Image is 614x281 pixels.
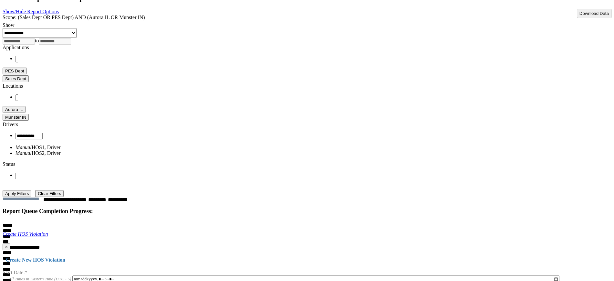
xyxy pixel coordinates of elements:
em: Manual [16,150,32,156]
h4: Create New HOS Violation [3,257,611,263]
li: HOS1, Driver [16,145,611,150]
span: Scope: (Sales Dept OR PES Dept) AND (Aurora IL OR Munster IN) [3,15,145,20]
label: Status [3,161,15,167]
button: Change Filter Options [3,190,31,197]
label: Locations [3,83,23,89]
label: Drivers [3,122,18,127]
button: Munster IN [3,114,29,121]
em: Manual [16,145,32,150]
label: Show [3,22,14,28]
label: Applications [3,45,29,50]
li: HOS2, Driver [16,150,611,156]
h4: Report Queue Completion Progress: [3,208,611,215]
button: Download Data [577,9,611,18]
label: Start Date:* [3,261,27,275]
a: Show/Hide Report Options [3,7,59,16]
button: Aurora IL [3,106,26,113]
button: Sales Dept [3,75,29,82]
span: to [35,38,39,43]
button: × [3,243,10,250]
button: PES Dept [3,68,27,74]
button: Change Filter Options [35,190,64,197]
a: Create HOS Violation [3,231,48,237]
